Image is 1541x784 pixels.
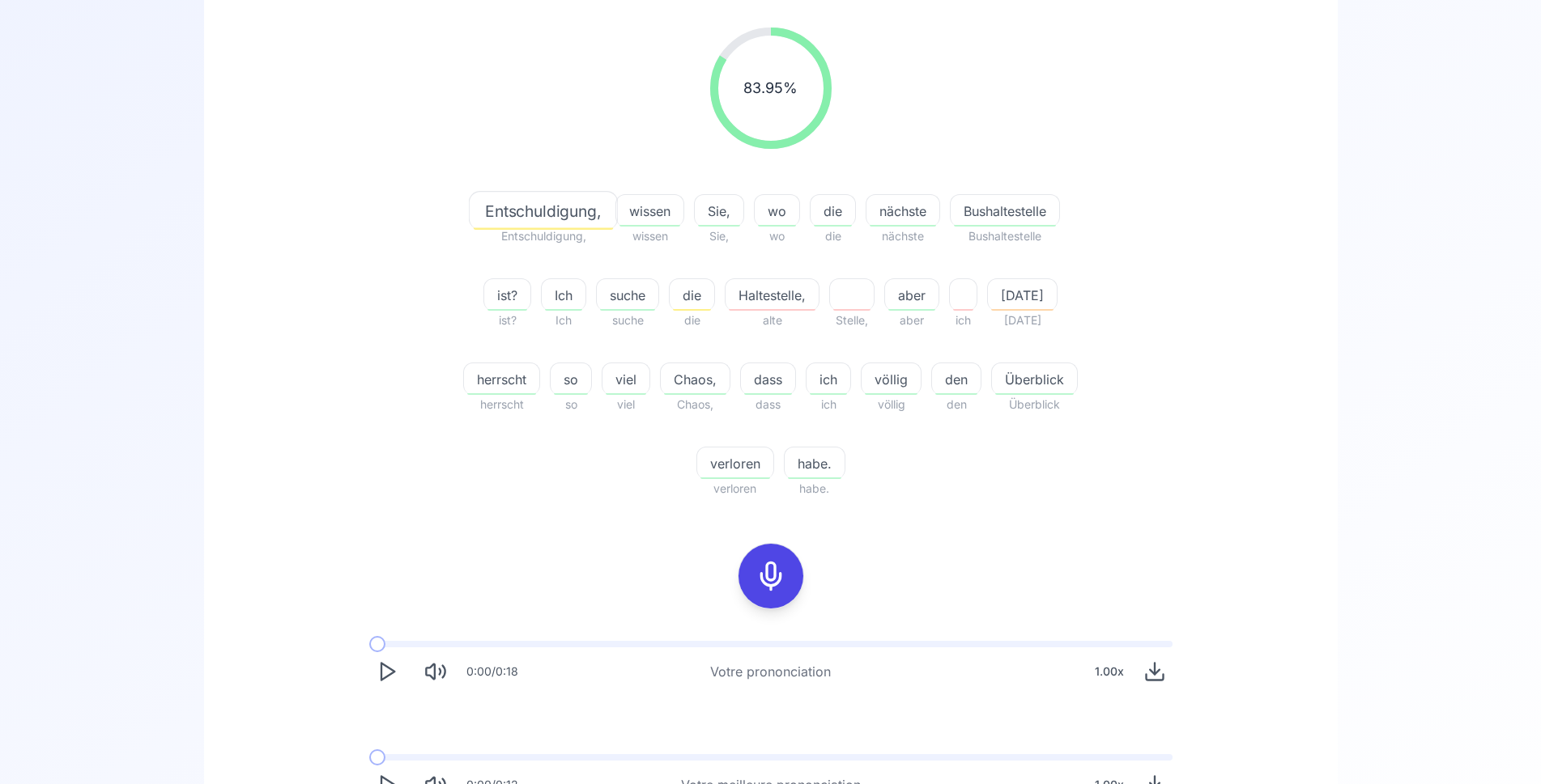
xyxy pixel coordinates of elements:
[754,194,800,227] button: wo
[369,654,405,689] button: Play
[541,311,586,330] span: Ich
[991,362,1078,395] button: Überblick
[866,194,940,227] button: nächste
[951,201,1059,221] span: Bushaltestelle
[950,194,1060,227] button: Bushaltestelle
[483,311,531,330] span: ist?
[861,395,922,414] span: völlig
[811,201,855,221] span: die
[884,311,939,330] span: aber
[861,362,922,395] button: völlig
[866,201,939,221] span: nächste
[884,278,939,311] button: aber
[481,194,606,227] button: Entschuldigung,
[481,227,606,246] span: Entschuldigung,
[694,227,744,246] span: Sie,
[932,370,981,389] span: den
[866,227,940,246] span: nächste
[602,362,650,395] button: viel
[660,395,730,414] span: Chaos,
[725,311,819,330] span: alte
[602,370,649,389] span: viel
[806,395,851,414] span: ich
[463,395,540,414] span: herrscht
[743,77,798,100] span: 83.95 %
[987,278,1058,311] button: [DATE]
[669,311,715,330] span: die
[670,286,714,305] span: die
[470,199,617,222] span: Entschuldigung,
[661,370,730,389] span: Chaos,
[810,227,856,246] span: die
[992,370,1077,389] span: Überblick
[987,311,1058,330] span: [DATE]
[950,227,1060,246] span: Bushaltestelle
[550,362,592,395] button: so
[740,362,796,395] button: dass
[695,201,743,221] span: Sie,
[697,454,773,473] span: verloren
[669,278,715,311] button: die
[725,278,819,311] button: Haltestelle,
[615,194,684,227] button: wissen
[602,395,650,414] span: viel
[541,278,586,311] button: Ich
[418,654,453,689] button: Mute
[615,227,684,246] span: wissen
[483,278,531,311] button: ist?
[829,311,875,330] span: Stelle,
[726,286,819,305] span: Haltestelle,
[696,447,774,479] button: verloren
[596,311,659,330] span: suche
[807,370,850,389] span: ich
[740,395,796,414] span: dass
[484,286,530,305] span: ist?
[597,286,658,305] span: suche
[616,201,683,221] span: wissen
[660,362,730,395] button: Chaos,
[466,663,518,680] div: 0:00 / 0:18
[550,395,592,414] span: so
[785,454,845,473] span: habe.
[988,286,1057,305] span: [DATE]
[694,194,744,227] button: Sie,
[991,395,1078,414] span: Überblick
[463,362,540,395] button: herrscht
[949,311,977,330] span: ich
[464,370,539,389] span: herrscht
[862,370,921,389] span: völlig
[710,662,831,681] div: Votre prononciation
[931,395,981,414] span: den
[755,201,799,221] span: wo
[1137,654,1173,689] button: Download audio
[551,370,591,389] span: so
[741,370,795,389] span: dass
[696,479,774,498] span: verloren
[784,479,845,498] span: habe.
[931,362,981,395] button: den
[596,278,659,311] button: suche
[1088,655,1130,688] div: 1.00 x
[810,194,856,227] button: die
[885,286,939,305] span: aber
[806,362,851,395] button: ich
[754,227,800,246] span: wo
[542,286,585,305] span: Ich
[784,447,845,479] button: habe.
